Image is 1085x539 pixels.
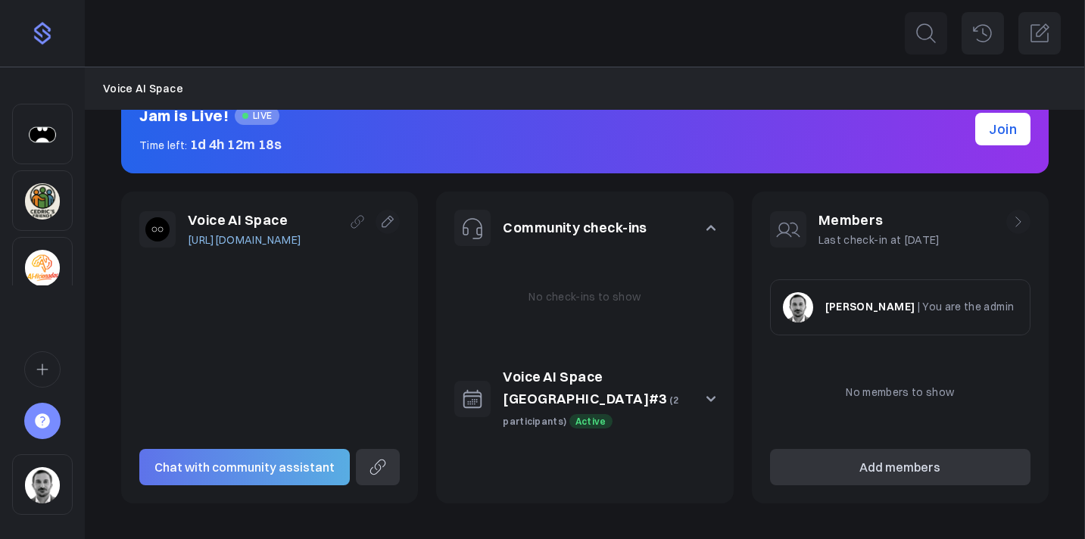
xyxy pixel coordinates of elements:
span: Time left: [139,139,188,152]
span: LIVE [235,107,279,125]
a: Voice AI Space [103,80,183,97]
button: Add members [770,449,1030,485]
h2: Jam is Live! [139,104,229,128]
span: Active [569,414,613,428]
h1: Voice AI Space [188,210,301,232]
span: | You are the admin [918,300,1015,313]
a: Voice AI Space [GEOGRAPHIC_DATA]#3 [503,368,667,407]
img: 28af0a1e3d4f40531edab4c731fc1aa6b0a27966.jpg [783,292,813,322]
button: Voice AI Space [GEOGRAPHIC_DATA]#3 (2 participants) Active [436,348,733,450]
nav: Breadcrumb [103,80,1067,97]
img: 28af0a1e3d4f40531edab4c731fc1aa6b0a27966.jpg [25,467,60,503]
span: No members to show [846,385,954,399]
h1: Members [818,210,940,232]
span: 1d 4h 12m 18s [190,136,282,153]
p: Last check-in at [DATE] [818,232,940,248]
p: No check-ins to show [528,288,641,305]
button: Chat with community assistant [139,449,350,485]
img: purple-logo-18f04229334c5639164ff563510a1dba46e1211543e89c7069427642f6c28bac.png [30,21,55,45]
a: Community check-ins [503,219,647,236]
img: 9mhdfgk8p09k1q6k3czsv07kq9ew [145,217,170,241]
img: 2jp1kfh9ib76c04m8niqu4f45e0u [25,250,60,286]
img: 3pj2efuqyeig3cua8agrd6atck9r [25,183,60,220]
a: [URL][DOMAIN_NAME] [188,232,301,248]
a: Join [975,113,1030,145]
img: h43bkvsr5et7tm34izh0kwce423c [25,117,60,153]
button: Community check-ins [436,192,733,264]
span: [PERSON_NAME] [825,300,915,313]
